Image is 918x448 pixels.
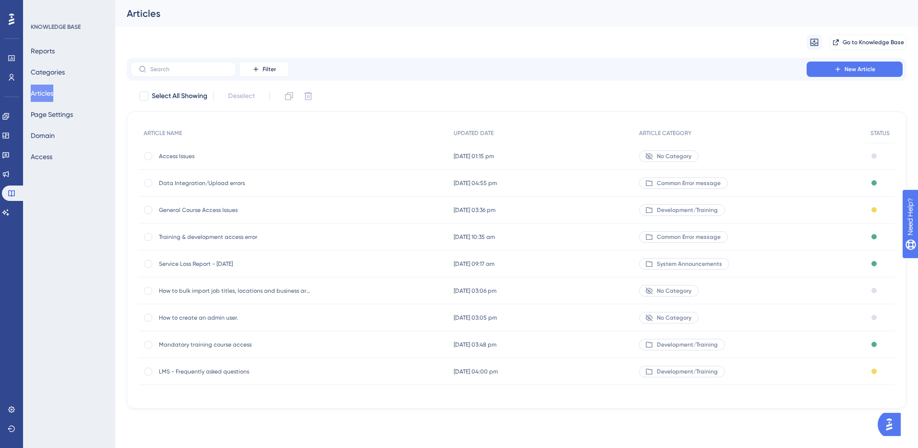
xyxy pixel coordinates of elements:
span: UPDATED DATE [454,129,494,137]
span: New Article [845,65,875,73]
span: Service Loss Report - [DATE] [159,260,313,268]
button: Deselect [219,87,264,105]
span: [DATE] 10:35 am [454,233,495,241]
span: LMS - Frequently asked questions [159,368,313,375]
span: Mandatory training course access [159,341,313,348]
span: No Category [657,314,691,322]
span: [DATE] 03:05 pm [454,314,497,322]
span: STATUS [870,129,890,137]
input: Search [150,66,228,73]
button: Go to Knowledge Base [830,35,906,50]
span: Filter [263,65,276,73]
span: [DATE] 03:48 pm [454,341,496,348]
span: ARTICLE NAME [144,129,182,137]
span: Deselect [228,90,255,102]
span: [DATE] 01:15 pm [454,152,494,160]
button: Reports [31,42,55,60]
span: System Announcements [657,260,722,268]
span: [DATE] 03:36 pm [454,206,495,214]
span: Select All Showing [152,90,207,102]
span: [DATE] 09:17 am [454,260,495,268]
span: Common Error message [657,233,721,241]
span: Data Integration/Upload errors [159,179,313,187]
button: Domain [31,127,55,144]
span: [DATE] 04:00 pm [454,368,498,375]
button: Page Settings [31,106,73,123]
span: Common Error message [657,179,721,187]
span: ARTICLE CATEGORY [639,129,691,137]
button: Filter [240,62,288,77]
span: No Category [657,287,691,295]
span: Development/Training [657,341,718,348]
span: Access Issues [159,152,313,160]
button: Access [31,148,52,165]
span: General Course Access Issues [159,206,313,214]
span: Training & development access error [159,233,313,241]
div: KNOWLEDGE BASE [31,23,81,31]
span: Development/Training [657,206,718,214]
span: Need Help? [23,2,60,14]
button: Articles [31,85,53,102]
iframe: UserGuiding AI Assistant Launcher [878,410,906,439]
button: Categories [31,63,65,81]
button: New Article [807,62,903,77]
span: [DATE] 03:06 pm [454,287,496,295]
span: No Category [657,152,691,160]
span: Development/Training [657,368,718,375]
span: How to create an admin user. [159,314,313,322]
div: Articles [127,7,882,20]
span: Go to Knowledge Base [843,38,904,46]
span: How to bulk import job titles, locations and business areas [159,287,313,295]
span: [DATE] 04:55 pm [454,179,497,187]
